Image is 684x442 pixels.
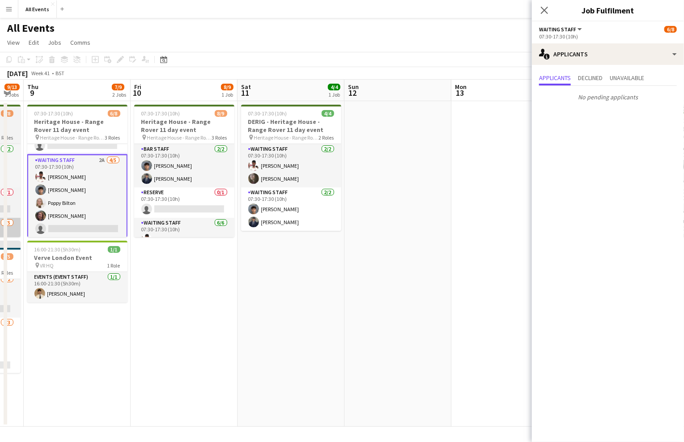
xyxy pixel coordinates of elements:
[134,218,234,313] app-card-role: Waiting Staff6/607:30-17:30 (10h)[PERSON_NAME]
[108,110,120,117] span: 6/8
[27,241,127,302] app-job-card: 16:00-21:30 (5h30m)1/1Verve London Event VR HQ1 RoleEvents (Event Staff)1/116:00-21:30 (5h30m)[PE...
[319,134,334,141] span: 2 Roles
[134,144,234,187] app-card-role: Bar Staff2/207:30-17:30 (10h)[PERSON_NAME][PERSON_NAME]
[134,105,234,237] app-job-card: 07:30-17:30 (10h)8/9Heritage House - Range Rover 11 day event Heritage House - Range Rover 11 day...
[26,88,38,98] span: 9
[532,4,684,16] h3: Job Fulfilment
[455,83,467,91] span: Mon
[70,38,90,47] span: Comms
[48,38,61,47] span: Jobs
[44,37,65,48] a: Jobs
[539,33,677,40] div: 07:30-17:30 (10h)
[134,118,234,134] h3: Heritage House - Range Rover 11 day event
[1,110,13,117] span: 6/8
[532,43,684,65] div: Applicants
[30,70,52,76] span: Week 41
[7,21,55,35] h1: All Events
[34,110,73,117] span: 07:30-17:30 (10h)
[27,154,127,238] app-card-role: Waiting Staff2A4/507:30-17:30 (10h)[PERSON_NAME][PERSON_NAME]Poppy Bilton[PERSON_NAME]
[348,83,359,91] span: Sun
[578,75,603,81] span: Declined
[4,84,20,90] span: 9/13
[347,88,359,98] span: 12
[134,187,234,218] app-card-role: Reserve0/107:30-17:30 (10h)
[7,38,20,47] span: View
[107,262,120,269] span: 1 Role
[29,38,39,47] span: Edit
[4,37,23,48] a: View
[27,118,127,134] h3: Heritage House - Range Rover 11 day event
[539,75,571,81] span: Applicants
[610,75,644,81] span: Unavailable
[254,134,319,141] span: Heritage House - Range Rover 11 day event
[112,84,124,90] span: 7/9
[221,84,234,90] span: 8/9
[328,91,340,98] div: 1 Job
[241,118,341,134] h3: DERIG - Heritage House - Range Rover 11 day event
[40,134,105,141] span: Heritage House - Range Rover 11 day event
[328,84,340,90] span: 4/4
[241,83,251,91] span: Sat
[108,246,120,253] span: 1/1
[454,88,467,98] span: 13
[112,91,126,98] div: 2 Jobs
[147,134,212,141] span: Heritage House - Range Rover 11 day event
[18,0,57,18] button: All Events
[539,26,576,33] span: Waiting Staff
[664,26,677,33] span: 6/8
[248,110,287,117] span: 07:30-17:30 (10h)
[539,26,583,33] button: Waiting Staff
[27,254,127,262] h3: Verve London Event
[25,37,42,48] a: Edit
[212,134,227,141] span: 3 Roles
[241,105,341,231] app-job-card: 07:30-17:30 (10h)4/4DERIG - Heritage House - Range Rover 11 day event Heritage House - Range Rove...
[141,110,180,117] span: 07:30-17:30 (10h)
[532,89,684,105] p: No pending applicants
[241,187,341,231] app-card-role: Waiting Staff2/207:30-17:30 (10h)[PERSON_NAME][PERSON_NAME]
[1,253,13,260] span: 3/5
[134,83,141,91] span: Fri
[55,70,64,76] div: BST
[67,37,94,48] a: Comms
[5,91,19,98] div: 2 Jobs
[221,91,233,98] div: 1 Job
[133,88,141,98] span: 10
[105,134,120,141] span: 3 Roles
[27,272,127,302] app-card-role: Events (Event Staff)1/116:00-21:30 (5h30m)[PERSON_NAME]
[27,105,127,237] app-job-card: 07:30-17:30 (10h)6/8Heritage House - Range Rover 11 day event Heritage House - Range Rover 11 day...
[27,83,38,91] span: Thu
[34,246,81,253] span: 16:00-21:30 (5h30m)
[7,69,28,78] div: [DATE]
[40,262,54,269] span: VR HQ
[241,144,341,187] app-card-role: Waiting Staff2/207:30-17:30 (10h)[PERSON_NAME][PERSON_NAME]
[215,110,227,117] span: 8/9
[322,110,334,117] span: 4/4
[240,88,251,98] span: 11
